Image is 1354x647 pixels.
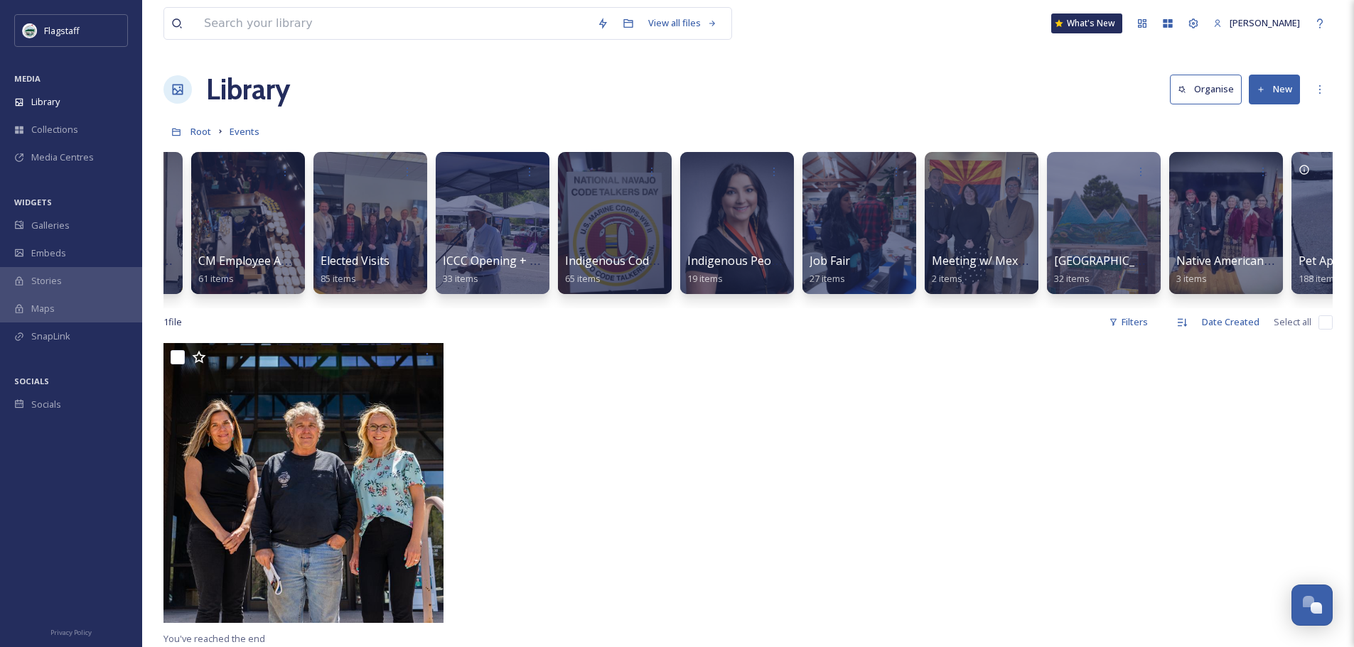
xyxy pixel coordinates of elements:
a: View all files [641,9,724,37]
button: Open Chat [1291,585,1333,626]
input: Search your library [197,8,590,39]
span: Meeting w/ Mexican Consulate [932,253,1096,268]
span: 33 items [443,272,478,285]
span: Privacy Policy [50,628,92,637]
span: WIDGETS [14,197,52,207]
a: Root [190,123,211,140]
span: Socials [31,398,61,411]
span: Maps [31,302,55,315]
a: Native American Heritage Month3 items [1176,254,1353,285]
span: 1 file [163,315,182,329]
span: Elected Visits [321,253,389,268]
a: Library [206,68,290,111]
a: Privacy Policy [50,623,92,640]
a: Job Fair27 items [810,254,850,285]
span: 19 items [687,272,723,285]
span: Embeds [31,246,66,260]
div: Filters [1102,308,1155,336]
span: Job Fair [810,253,850,268]
a: Meeting w/ Mexican Consulate2 items [932,254,1096,285]
button: Organise [1170,75,1242,104]
span: Indigenous Code Talkers Day Events [565,253,761,268]
span: [PERSON_NAME] [1230,16,1300,29]
a: Elected Visits85 items [321,254,389,285]
span: Media Centres [31,151,94,164]
span: Indigenous Peoples Day Events [687,253,855,268]
span: 2 items [932,272,962,285]
span: 27 items [810,272,845,285]
span: Library [31,95,60,109]
img: Public Service Recognition Week Photo.jpg [163,343,444,623]
span: 188 items [1299,272,1339,285]
a: Events [230,123,259,140]
span: Root [190,125,211,138]
span: Native American Heritage Month [1176,253,1353,268]
span: Select all [1274,315,1311,329]
img: images%20%282%29.jpeg [23,23,37,38]
span: You've reached the end [163,632,265,645]
a: [PERSON_NAME] [1206,9,1307,37]
span: Events [230,125,259,138]
span: Collections [31,123,78,136]
span: 85 items [321,272,356,285]
span: MEDIA [14,73,41,84]
div: Date Created [1195,308,1267,336]
a: CM Employee Awards61 items [198,254,313,285]
span: 32 items [1054,272,1090,285]
a: What's New [1051,13,1122,33]
span: SOCIALS [14,376,49,386]
span: SnapLink [31,330,70,343]
span: CM Employee Awards [198,253,313,268]
span: Stories [31,274,62,288]
span: Flagstaff [44,24,80,37]
button: New [1249,75,1300,104]
span: 61 items [198,272,234,285]
span: 3 items [1176,272,1207,285]
span: 65 items [565,272,601,285]
a: Indigenous Peoples Day Events19 items [687,254,855,285]
a: ICCC Opening + Vendor Fair - [DATE]33 items [443,254,639,285]
span: ICCC Opening + Vendor Fair - [DATE] [443,253,639,268]
span: Galleries [31,219,70,232]
a: Indigenous Code Talkers Day Events65 items [565,254,761,285]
